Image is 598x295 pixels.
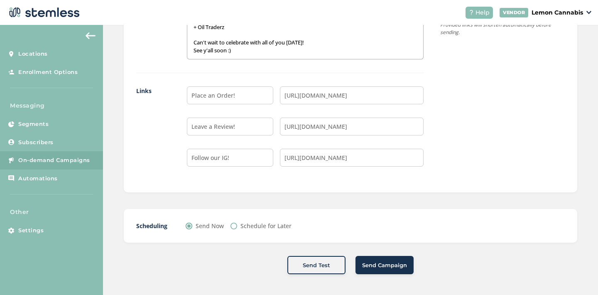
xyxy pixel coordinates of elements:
[475,8,490,17] span: Help
[196,221,224,230] label: Send Now
[187,149,273,167] input: Enter Label
[18,50,48,58] span: Locations
[86,32,96,39] img: icon-arrow-back-accent-c549486e.svg
[7,4,80,21] img: logo-dark-0685b13c.svg
[280,149,424,167] input: Enter Link 3 e.g. https://www.google.com
[586,11,591,14] img: icon_down-arrow-small-66adaf34.svg
[280,118,424,135] input: Enter Link 2 e.g. https://www.google.com
[355,256,414,274] button: Send Campaign
[136,86,170,180] label: Links
[194,39,417,46] p: Can't wait to celebrate with all of you [DATE]!
[18,120,49,128] span: Segments
[194,47,417,54] p: See y'all soon :)
[303,261,330,270] span: Send Test
[18,175,58,183] span: Automations
[194,23,417,31] p: + Oil Traderz
[280,86,424,104] input: Enter Link 1 e.g. https://www.google.com
[469,10,474,15] img: icon-help-white-03924b79.svg
[18,226,44,235] span: Settings
[440,21,565,36] p: Provided links will shorten automatically before sending.
[187,86,273,104] input: Enter Label
[136,221,169,230] label: Scheduling
[18,68,78,76] span: Enrollment Options
[532,8,583,17] p: Lemon Cannabis
[362,261,407,270] span: Send Campaign
[556,255,598,295] iframe: Chat Widget
[287,256,346,274] button: Send Test
[18,138,54,147] span: Subscribers
[18,156,90,165] span: On-demand Campaigns
[187,118,273,135] input: Enter Label
[500,8,528,17] div: VENDOR
[240,221,292,230] label: Schedule for Later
